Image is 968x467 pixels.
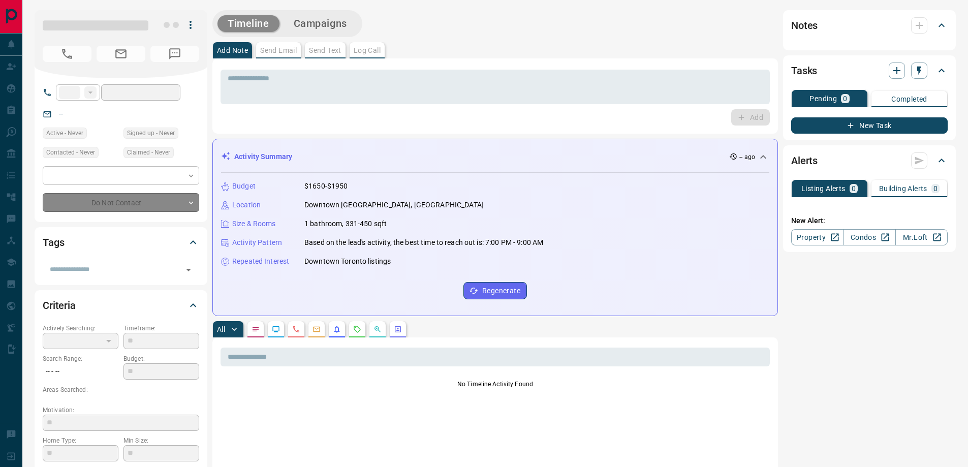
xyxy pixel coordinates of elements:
[234,151,292,162] p: Activity Summary
[272,325,280,333] svg: Lead Browsing Activity
[127,147,170,158] span: Claimed - Never
[43,324,118,333] p: Actively Searching:
[304,200,484,210] p: Downtown [GEOGRAPHIC_DATA], [GEOGRAPHIC_DATA]
[292,325,300,333] svg: Calls
[217,47,248,54] p: Add Note
[933,185,938,192] p: 0
[394,325,402,333] svg: Agent Actions
[43,234,64,251] h2: Tags
[43,293,199,318] div: Criteria
[123,324,199,333] p: Timeframe:
[373,325,382,333] svg: Opportunities
[43,406,199,415] p: Motivation:
[221,380,770,389] p: No Timeline Activity Found
[801,185,846,192] p: Listing Alerts
[43,193,199,212] div: Do Not Contact
[43,385,199,394] p: Areas Searched:
[97,46,145,62] span: No Email
[895,229,948,245] a: Mr.Loft
[46,128,83,138] span: Active - Never
[791,63,817,79] h2: Tasks
[891,96,927,103] p: Completed
[304,237,543,248] p: Based on the lead's activity, the best time to reach out is: 7:00 PM - 9:00 AM
[43,354,118,363] p: Search Range:
[217,15,279,32] button: Timeline
[304,256,391,267] p: Downtown Toronto listings
[791,215,948,226] p: New Alert:
[791,152,818,169] h2: Alerts
[463,282,527,299] button: Regenerate
[217,326,225,333] p: All
[313,325,321,333] svg: Emails
[333,325,341,333] svg: Listing Alerts
[232,237,282,248] p: Activity Pattern
[232,219,276,229] p: Size & Rooms
[123,354,199,363] p: Budget:
[809,95,837,102] p: Pending
[791,17,818,34] h2: Notes
[843,95,847,102] p: 0
[123,436,199,445] p: Min Size:
[43,46,91,62] span: No Number
[353,325,361,333] svg: Requests
[791,229,844,245] a: Property
[252,325,260,333] svg: Notes
[879,185,927,192] p: Building Alerts
[232,200,261,210] p: Location
[791,117,948,134] button: New Task
[739,152,755,162] p: -- ago
[59,110,63,118] a: --
[43,297,76,314] h2: Criteria
[843,229,895,245] a: Condos
[284,15,357,32] button: Campaigns
[304,219,387,229] p: 1 bathroom, 331-450 sqft
[127,128,175,138] span: Signed up - Never
[43,230,199,255] div: Tags
[181,263,196,277] button: Open
[791,148,948,173] div: Alerts
[232,256,289,267] p: Repeated Interest
[791,13,948,38] div: Notes
[43,363,118,380] p: -- - --
[46,147,95,158] span: Contacted - Never
[150,46,199,62] span: No Number
[304,181,348,192] p: $1650-$1950
[791,58,948,83] div: Tasks
[852,185,856,192] p: 0
[232,181,256,192] p: Budget
[221,147,769,166] div: Activity Summary-- ago
[43,436,118,445] p: Home Type:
